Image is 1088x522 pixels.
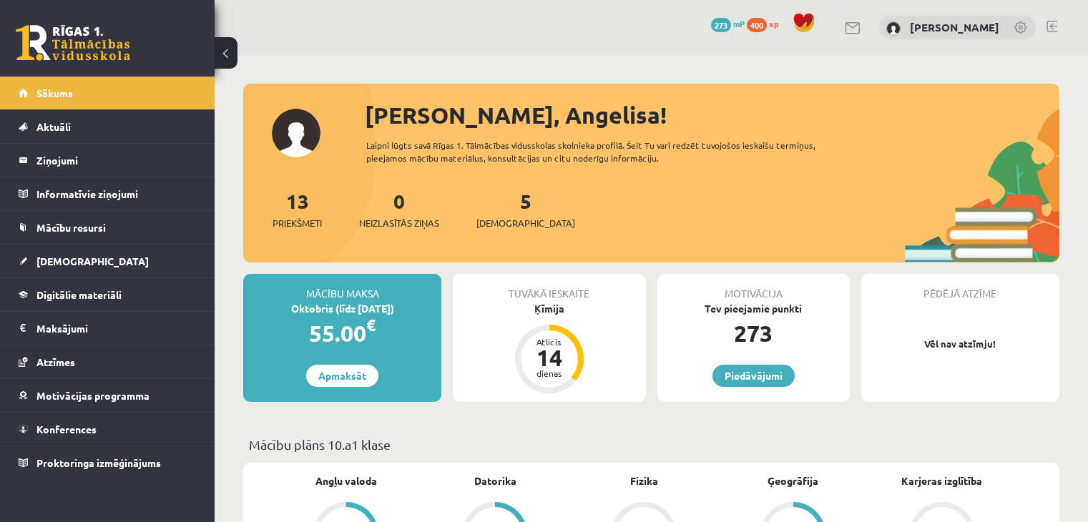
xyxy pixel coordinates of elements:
legend: Informatīvie ziņojumi [36,177,197,210]
span: Konferences [36,423,97,435]
div: 55.00 [243,316,441,350]
img: Angelisa Kuzņecova [886,21,901,36]
a: Ķīmija Atlicis 14 dienas [453,301,645,395]
a: Atzīmes [19,345,197,378]
div: [PERSON_NAME], Angelisa! [365,98,1059,132]
div: Tuvākā ieskaite [453,274,645,301]
a: Rīgas 1. Tālmācības vidusskola [16,25,130,61]
span: xp [769,18,778,29]
p: Vēl nav atzīmju! [868,337,1052,351]
div: Oktobris (līdz [DATE]) [243,301,441,316]
a: Karjeras izglītība [901,473,982,488]
span: 273 [711,18,731,32]
a: Angļu valoda [315,473,377,488]
span: 400 [747,18,767,32]
legend: Maksājumi [36,312,197,345]
div: Pēdējā atzīme [861,274,1059,301]
span: Priekšmeti [273,216,322,230]
a: Konferences [19,413,197,445]
a: Fizika [630,473,658,488]
legend: Ziņojumi [36,144,197,177]
div: 273 [657,316,850,350]
span: Atzīmes [36,355,75,368]
div: 14 [528,346,571,369]
a: Informatīvie ziņojumi [19,177,197,210]
a: Ģeogrāfija [768,473,818,488]
a: Motivācijas programma [19,379,197,412]
a: Maksājumi [19,312,197,345]
div: Ķīmija [453,301,645,316]
span: Motivācijas programma [36,389,150,402]
span: mP [733,18,745,29]
a: Digitālie materiāli [19,278,197,311]
a: Aktuāli [19,110,197,143]
span: Sākums [36,87,73,99]
div: Mācību maksa [243,274,441,301]
span: € [366,315,376,335]
a: Proktoringa izmēģinājums [19,446,197,479]
span: Neizlasītās ziņas [359,216,439,230]
div: Atlicis [528,338,571,346]
div: Motivācija [657,274,850,301]
a: 5[DEMOGRAPHIC_DATA] [476,188,575,230]
span: Digitālie materiāli [36,288,122,301]
a: Piedāvājumi [712,365,795,387]
span: Aktuāli [36,120,71,133]
a: Datorika [474,473,516,488]
a: Apmaksāt [306,365,378,387]
a: Ziņojumi [19,144,197,177]
span: [DEMOGRAPHIC_DATA] [36,255,149,267]
a: [PERSON_NAME] [910,20,999,34]
a: Sākums [19,77,197,109]
div: Tev pieejamie punkti [657,301,850,316]
a: 13Priekšmeti [273,188,322,230]
span: Mācību resursi [36,221,106,234]
p: Mācību plāns 10.a1 klase [249,435,1054,454]
div: Laipni lūgts savā Rīgas 1. Tālmācības vidusskolas skolnieka profilā. Šeit Tu vari redzēt tuvojošo... [366,139,856,164]
a: 273 mP [711,18,745,29]
span: [DEMOGRAPHIC_DATA] [476,216,575,230]
span: Proktoringa izmēģinājums [36,456,161,469]
a: Mācību resursi [19,211,197,244]
a: [DEMOGRAPHIC_DATA] [19,245,197,277]
div: dienas [528,369,571,378]
a: 0Neizlasītās ziņas [359,188,439,230]
a: 400 xp [747,18,785,29]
